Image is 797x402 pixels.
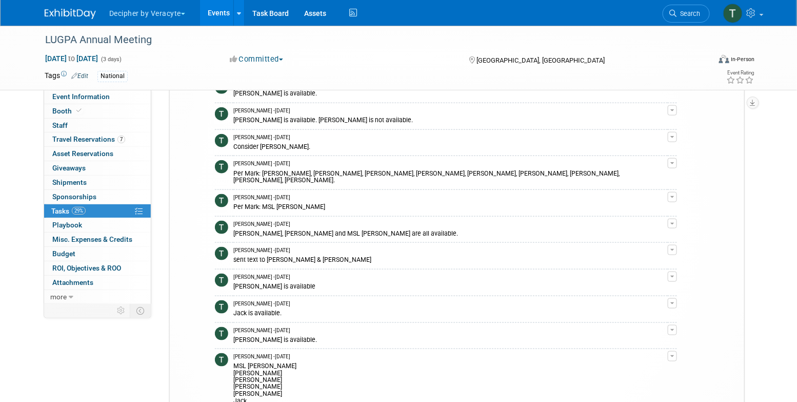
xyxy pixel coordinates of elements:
div: [PERSON_NAME] is available. [PERSON_NAME] is not available. [233,114,668,124]
div: [PERSON_NAME] is available [233,281,668,291]
img: Tony Alvarado [723,4,743,23]
a: Tasks29% [44,204,151,218]
span: (3 days) [100,56,122,63]
td: Personalize Event Tab Strip [112,304,130,317]
div: National [97,71,128,82]
span: to [67,54,76,63]
span: Staff [52,121,68,129]
span: Asset Reservations [52,149,113,158]
div: [PERSON_NAME] is available. [233,88,668,98]
span: [DATE] [DATE] [45,54,98,63]
img: Tony Alvarado [215,327,228,340]
span: Budget [52,250,75,258]
img: Tony Alvarado [215,300,228,314]
span: [GEOGRAPHIC_DATA], [GEOGRAPHIC_DATA] [476,56,605,64]
span: [PERSON_NAME] - [DATE] [233,274,290,281]
span: Travel Reservations [52,135,125,143]
i: Booth reservation complete [76,108,82,113]
img: Tony Alvarado [215,221,228,234]
a: Budget [44,247,151,261]
div: [PERSON_NAME] is available. [233,334,668,344]
span: Giveaways [52,164,86,172]
a: more [44,290,151,304]
img: Tony Alvarado [215,134,228,147]
div: In-Person [731,55,755,63]
img: Tony Alvarado [215,107,228,121]
img: Tony Alvarado [215,274,228,287]
a: Misc. Expenses & Credits [44,233,151,246]
td: Toggle Event Tabs [130,304,151,317]
span: [PERSON_NAME] - [DATE] [233,160,290,167]
div: Event Format [649,53,755,69]
div: sent text to [PERSON_NAME] & [PERSON_NAME] [233,254,668,264]
span: 29% [72,207,86,215]
a: Booth [44,104,151,118]
span: [PERSON_NAME] - [DATE] [233,353,290,360]
div: [PERSON_NAME], [PERSON_NAME] and MSL [PERSON_NAME] are all available. [233,228,668,238]
span: more [50,293,67,301]
div: Consider [PERSON_NAME]. [233,141,668,151]
span: ROI, Objectives & ROO [52,264,121,272]
span: Booth [52,107,84,115]
a: Giveaways [44,161,151,175]
span: [PERSON_NAME] - [DATE] [233,327,290,334]
a: Asset Reservations [44,147,151,161]
button: Committed [226,54,287,65]
span: Tasks [51,207,86,215]
span: Misc. Expenses & Credits [52,235,132,243]
div: Event Rating [727,70,754,75]
a: Staff [44,119,151,132]
a: Shipments [44,176,151,189]
span: Playbook [52,221,82,229]
span: Shipments [52,178,87,186]
a: Edit [71,72,88,80]
div: Per Mark: [PERSON_NAME], [PERSON_NAME], [PERSON_NAME], [PERSON_NAME], [PERSON_NAME], [PERSON_NAME... [233,168,668,184]
a: Search [663,5,710,23]
img: ExhibitDay [45,9,96,19]
a: Event Information [44,90,151,104]
img: Format-Inperson.png [719,55,729,63]
span: 7 [117,136,125,143]
div: LUGPA Annual Meeting [42,31,694,49]
span: [PERSON_NAME] - [DATE] [233,134,290,141]
span: Search [676,10,700,17]
td: Tags [45,70,88,82]
span: Sponsorships [52,193,96,201]
img: Tony Alvarado [215,194,228,207]
a: Playbook [44,218,151,232]
div: Jack is available. [233,308,668,317]
span: Attachments [52,278,93,286]
span: Event Information [52,92,110,101]
img: Tony Alvarado [215,353,228,367]
span: [PERSON_NAME] - [DATE] [233,194,290,201]
span: [PERSON_NAME] - [DATE] [233,247,290,254]
span: [PERSON_NAME] - [DATE] [233,300,290,308]
a: Travel Reservations7 [44,132,151,146]
a: Attachments [44,276,151,290]
img: Tony Alvarado [215,247,228,260]
div: Per Mark: MSL [PERSON_NAME] [233,201,668,211]
a: Sponsorships [44,190,151,204]
img: Tony Alvarado [215,160,228,174]
span: [PERSON_NAME] - [DATE] [233,107,290,114]
a: ROI, Objectives & ROO [44,261,151,275]
span: [PERSON_NAME] - [DATE] [233,221,290,228]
